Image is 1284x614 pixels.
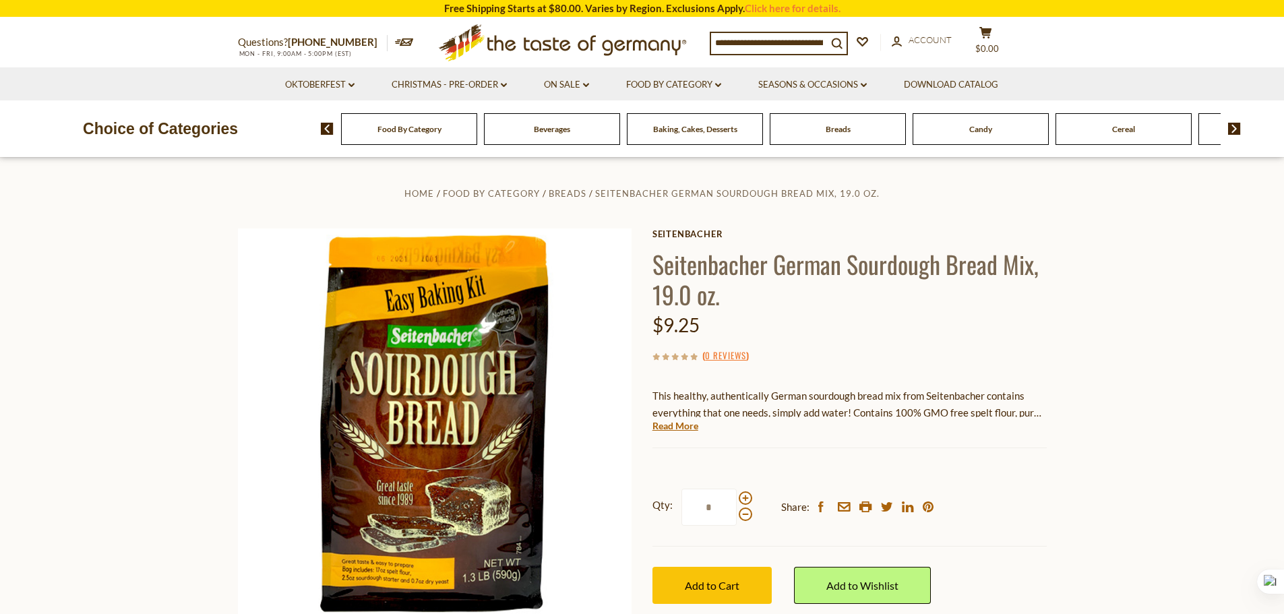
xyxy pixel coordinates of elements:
[781,499,809,516] span: Share:
[549,188,586,199] a: Breads
[758,78,867,92] a: Seasons & Occasions
[377,124,441,134] a: Food By Category
[826,124,851,134] a: Breads
[652,249,1047,309] h1: Seitenbacher German Sourdough Bread Mix, 19.0 oz.
[653,124,737,134] a: Baking, Cakes, Desserts
[321,123,334,135] img: previous arrow
[966,26,1006,60] button: $0.00
[652,313,700,336] span: $9.25
[404,188,434,199] a: Home
[652,419,698,433] a: Read More
[794,567,931,604] a: Add to Wishlist
[892,33,952,48] a: Account
[702,348,749,362] span: ( )
[904,78,998,92] a: Download Catalog
[285,78,355,92] a: Oktoberfest
[238,34,388,51] p: Questions?
[595,188,880,199] a: Seitenbacher German Sourdough Bread Mix, 19.0 oz.
[745,2,840,14] a: Click here for details.
[909,34,952,45] span: Account
[681,489,737,526] input: Qty:
[443,188,540,199] a: Food By Category
[652,228,1047,239] a: Seitenbacher
[626,78,721,92] a: Food By Category
[652,388,1047,421] p: This healthy, authentically German sourdough bread mix from Seitenbacher contains everything that...
[685,579,739,592] span: Add to Cart
[969,124,992,134] a: Candy
[238,50,353,57] span: MON - FRI, 9:00AM - 5:00PM (EST)
[288,36,377,48] a: [PHONE_NUMBER]
[1228,123,1241,135] img: next arrow
[1112,124,1135,134] a: Cereal
[705,348,746,363] a: 0 Reviews
[544,78,589,92] a: On Sale
[392,78,507,92] a: Christmas - PRE-ORDER
[652,567,772,604] button: Add to Cart
[975,43,999,54] span: $0.00
[652,497,673,514] strong: Qty:
[534,124,570,134] a: Beverages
